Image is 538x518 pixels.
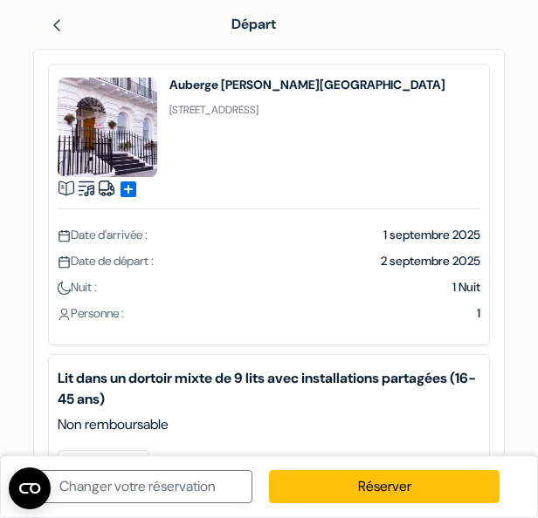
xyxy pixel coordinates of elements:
span: 1 septembre 2025 [383,227,480,242]
span: 1 Nuit [452,279,480,295]
a: add_box [118,178,139,196]
span: Personne : [58,305,124,321]
span: Date d'arrivée : [58,227,148,242]
span: 2 septembre 2025 [381,253,480,269]
span: Date de départ : [58,253,154,269]
button: Ouvrir le widget CMP [9,467,51,509]
img: truck.svg [98,180,115,197]
span: Départ [231,15,276,33]
img: moon.svg [58,282,71,295]
a: Réserver [269,470,500,503]
span: add_box [118,179,139,200]
b: Lit dans un dortoir mixte de 9 lits avec installations partagées (16-45 ans) [58,368,480,410]
img: calendar.svg [58,256,71,269]
span: Nuit : [58,279,97,295]
small: [STREET_ADDRESS] [169,103,259,117]
a: Changer votre réservation [22,470,252,503]
h4: Auberge [PERSON_NAME][GEOGRAPHIC_DATA] [169,78,445,92]
span: Wifi gratuit [58,450,149,476]
img: left_arrow.svg [50,18,64,32]
img: book.svg [58,180,75,197]
span: 1 [477,305,480,321]
img: user_icon.svg [58,308,71,321]
img: calendar.svg [58,229,71,242]
img: music.svg [78,180,95,197]
span: Non remboursable [58,414,169,435]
